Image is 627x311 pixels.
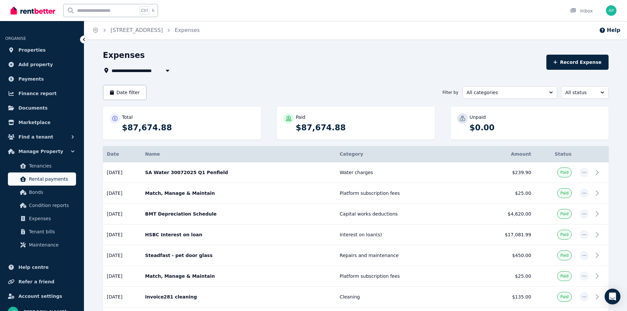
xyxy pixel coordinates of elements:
span: Tenancies [29,162,73,170]
p: HSBC Interest on loan [145,231,332,238]
td: Platform subscription fees [336,183,479,204]
span: Paid [560,273,568,279]
a: Maintenance [8,238,76,251]
span: Bonds [29,188,73,196]
p: $0.00 [470,122,602,133]
button: Help [599,26,620,34]
td: [DATE] [103,287,141,307]
p: Match, Manage & Maintain [145,273,332,279]
button: All status [561,86,609,99]
button: Date filter [103,85,147,100]
a: [STREET_ADDRESS] [111,27,163,33]
span: Find a tenant [18,133,53,141]
span: Account settings [18,292,62,300]
a: Rental payments [8,172,76,186]
td: $450.00 [479,245,535,266]
a: Tenancies [8,159,76,172]
span: Paid [560,253,568,258]
td: Cleaning [336,287,479,307]
td: Platform subscription fees [336,266,479,287]
button: Find a tenant [5,130,79,143]
td: $25.00 [479,266,535,287]
td: Repairs and maintenance [336,245,479,266]
button: Record Expense [546,55,608,70]
td: $4,620.00 [479,204,535,224]
td: Capital works deductions [336,204,479,224]
td: $135.00 [479,287,535,307]
span: Refer a friend [18,278,54,286]
button: Manage Property [5,145,79,158]
a: Properties [5,43,79,57]
span: ORGANISE [5,36,26,41]
p: Match, Manage & Maintain [145,190,332,196]
p: $87,674.88 [122,122,254,133]
div: Open Intercom Messenger [605,289,620,304]
span: Condition reports [29,201,73,209]
span: Paid [560,232,568,237]
td: [DATE] [103,204,141,224]
th: Status [535,146,576,162]
td: [DATE] [103,183,141,204]
p: Invoice281 cleaning [145,294,332,300]
p: Steadfast - pet door glass [145,252,332,259]
th: Name [141,146,336,162]
td: $239.90 [479,162,535,183]
td: Water charges [336,162,479,183]
span: Payments [18,75,44,83]
th: Date [103,146,141,162]
th: Category [336,146,479,162]
td: [DATE] [103,245,141,266]
span: Manage Property [18,147,63,155]
td: [DATE] [103,162,141,183]
span: All status [565,89,595,96]
span: Rental payments [29,175,73,183]
span: Ctrl [139,6,149,15]
span: Paid [560,191,568,196]
span: Marketplace [18,118,50,126]
div: Inbox [570,8,593,14]
p: BMT Depreciation Schedule [145,211,332,217]
p: SA Water 30072025 Q1 Penfield [145,169,332,176]
p: Total [122,114,133,120]
span: Maintenance [29,241,73,249]
td: Interest on loan(s) [336,224,479,245]
span: Help centre [18,263,49,271]
p: $87,674.88 [296,122,428,133]
a: Refer a friend [5,275,79,288]
span: Finance report [18,90,57,97]
span: Add property [18,61,53,68]
a: Expenses [8,212,76,225]
span: Paid [560,294,568,299]
a: Add property [5,58,79,71]
a: Marketplace [5,116,79,129]
td: [DATE] [103,266,141,287]
a: Condition reports [8,199,76,212]
span: Documents [18,104,48,112]
span: Paid [560,170,568,175]
span: Properties [18,46,46,54]
span: k [152,8,154,13]
img: Alison Pitman-Purdie [606,5,616,16]
a: Finance report [5,87,79,100]
td: $17,081.99 [479,224,535,245]
a: Account settings [5,290,79,303]
td: [DATE] [103,224,141,245]
a: Tenant bills [8,225,76,238]
nav: Breadcrumb [84,21,208,39]
a: Documents [5,101,79,115]
td: $25.00 [479,183,535,204]
h1: Expenses [103,50,145,61]
span: Tenant bills [29,228,73,236]
span: Expenses [29,215,73,222]
a: Help centre [5,261,79,274]
a: Expenses [175,27,200,33]
p: Paid [296,114,305,120]
span: Filter by [442,90,458,95]
span: All categories [467,89,544,96]
button: All categories [462,86,557,99]
img: RentBetter [11,6,55,15]
a: Payments [5,72,79,86]
a: Bonds [8,186,76,199]
p: Unpaid [470,114,486,120]
th: Amount [479,146,535,162]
